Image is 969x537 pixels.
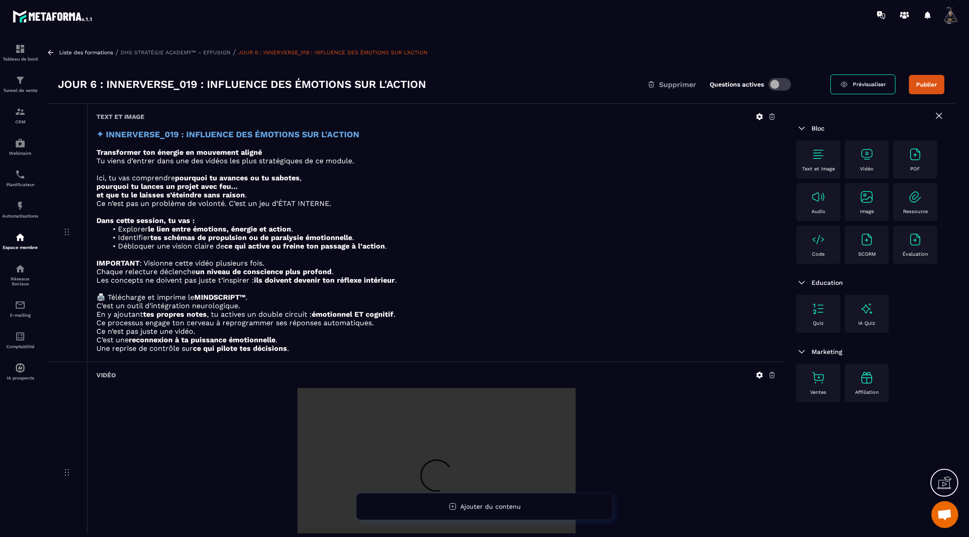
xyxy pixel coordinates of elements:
[2,214,38,218] p: Automatisations
[2,276,38,286] p: Réseaux Sociaux
[175,174,300,182] strong: pourquoi tu avances ou tu sabotes
[2,151,38,156] p: Webinaire
[148,225,291,233] strong: le lien entre émotions, énergie et action
[96,310,776,319] p: En y ajoutant , tu actives un double circuit : .
[96,157,776,165] p: Tu viens d’entrer dans une des vidéos les plus stratégiques de ce module.
[233,48,236,57] span: /
[107,225,776,233] li: Explorer .
[710,81,764,88] label: Questions actives
[860,190,874,204] img: text-image no-wra
[908,147,922,162] img: text-image no-wra
[853,81,886,87] span: Prévisualiser
[96,319,776,327] p: Ce processus engage ton cerveau à reprogrammer ses réponses automatiques.
[58,77,426,92] h3: JOUR 6 : INNERVERSE_019 : INFLUENCE DES ÉMOTIONS SUR L'ACTION
[903,251,928,257] p: Évaluation
[860,232,874,247] img: text-image no-wra
[2,194,38,225] a: automationsautomationsAutomatisations
[15,75,26,86] img: formation
[909,75,944,94] button: Publier
[813,320,824,326] p: Quiz
[96,130,359,140] strong: ✦ INNERVERSE_019 : INFLUENCE DES ÉMOTIONS SUR L'ACTION
[96,293,776,301] p: 🖨️ Télécharge et imprime le .
[812,209,825,214] p: Audio
[2,293,38,324] a: emailemailE-mailing
[96,191,245,199] strong: et que tu le laisses s’éteindre sans raison
[96,199,776,208] p: Ce n’est pas un problème de volonté. C’est un jeu d’ÉTAT INTERNE.
[2,57,38,61] p: Tableau de bord
[2,324,38,356] a: accountantaccountantComptabilité
[13,8,93,24] img: logo
[15,331,26,342] img: accountant
[59,49,113,56] a: Liste des formations
[96,216,195,225] strong: Dans cette session, tu vas :
[2,119,38,124] p: CRM
[860,166,873,172] p: Vidéo
[659,80,696,89] span: Supprimer
[810,389,826,395] p: Ventes
[2,37,38,68] a: formationformationTableau de bord
[96,336,776,344] p: C’est une .
[811,147,825,162] img: text-image no-wra
[193,344,287,353] strong: ce qui pilote tes décisions
[858,320,875,326] p: IA Quiz
[2,68,38,100] a: formationformationTunnel de vente
[238,49,428,56] a: JOUR 6 : INNERVERSE_019 : INFLUENCE DES ÉMOTIONS SUR L'ACTION
[2,182,38,187] p: Planificateur
[796,277,807,288] img: arrow-down
[150,233,352,242] strong: tes schémas de propulsion ou de paralysie émotionnelle
[143,310,207,319] strong: tes propres notes
[129,336,275,344] strong: reconnexion à ta puissance émotionnelle
[15,44,26,54] img: formation
[96,174,776,182] p: Ici, tu vas comprendre ,
[96,259,776,267] p: : Visionne cette vidéo plusieurs fois.
[96,327,776,336] p: Ce n’est pas juste une vidéo.
[121,49,231,56] a: DHS STRATÉGIE ACADEMY™ – EFFUSION
[811,232,825,247] img: text-image no-wra
[908,232,922,247] img: text-image no-wra
[107,242,776,250] li: Débloquer une vision claire de .
[858,251,876,257] p: SCORM
[15,106,26,117] img: formation
[812,279,843,286] span: Education
[811,371,825,385] img: text-image no-wra
[194,293,245,301] strong: MINDSCRIPT™
[115,48,118,57] span: /
[796,123,807,134] img: arrow-down
[15,138,26,148] img: automations
[96,191,776,199] p: .
[96,344,776,353] p: Une reprise de contrôle sur .
[796,346,807,357] img: arrow-down
[860,147,874,162] img: text-image no-wra
[812,251,825,257] p: Code
[812,125,825,132] span: Bloc
[2,131,38,162] a: automationsautomationsWebinaire
[96,259,140,267] strong: IMPORTANT
[96,267,776,276] p: Chaque relecture déclenche .
[107,233,776,242] li: Identifier .
[15,300,26,310] img: email
[812,348,842,355] span: Marketing
[15,169,26,180] img: scheduler
[811,301,825,316] img: text-image no-wra
[460,503,521,510] span: Ajouter du contenu
[254,276,395,284] strong: ils doivent devenir ton réflexe intérieur
[2,162,38,194] a: schedulerschedulerPlanificateur
[96,301,776,310] p: C’est un outil d’intégration neurologique.
[2,344,38,349] p: Comptabilité
[15,362,26,373] img: automations
[802,166,835,172] p: Text et image
[96,276,776,284] p: Les concepts ne doivent pas juste t’inspirer : .
[855,389,879,395] p: Affiliation
[2,88,38,93] p: Tunnel de vente
[2,245,38,250] p: Espace membre
[931,501,958,528] a: Ouvrir le chat
[96,113,144,120] h6: Text et image
[196,267,332,276] strong: un niveau de conscience plus profond
[2,375,38,380] p: IA prospects
[860,371,874,385] img: text-image
[224,242,385,250] strong: ce qui active ou freine ton passage à l’action
[830,74,895,94] a: Prévisualiser
[860,209,874,214] p: Image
